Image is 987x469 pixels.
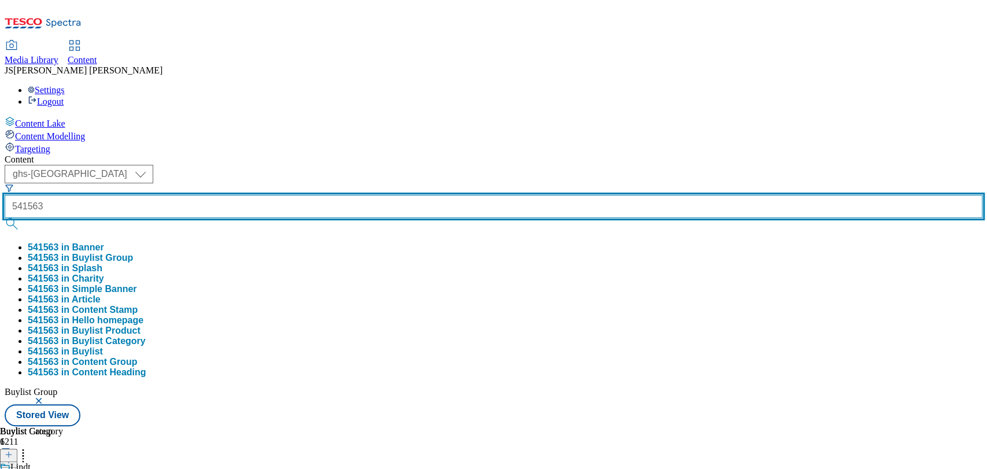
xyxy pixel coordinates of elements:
button: 541563 in Content Heading [28,367,146,378]
button: 541563 in Charity [28,274,104,284]
button: 541563 in Buylist Group [28,253,133,263]
button: 541563 in Banner [28,242,104,253]
span: Buylist Group [5,387,57,397]
button: 541563 in Buylist [28,346,103,357]
a: Content Lake [5,116,982,129]
div: 541563 in [28,274,104,284]
span: Buylist Product [72,326,141,335]
div: Content [5,154,982,165]
button: 541563 in Simple Banner [28,284,137,294]
svg: Search Filters [5,183,14,193]
div: 541563 in [28,326,141,336]
span: Content [68,55,97,65]
span: [PERSON_NAME] [PERSON_NAME] [13,65,162,75]
span: Media Library [5,55,58,65]
button: Stored View [5,404,80,426]
button: 541563 in Content Group [28,357,137,367]
input: Search [5,195,982,218]
div: 541563 in [28,336,146,346]
button: 541563 in Hello homepage [28,315,143,326]
div: 541563 in [28,346,103,357]
span: Buylist Category [72,336,146,346]
span: Article [72,294,101,304]
div: 541563 in [28,294,101,305]
a: Settings [28,85,65,95]
a: Content [68,41,97,65]
span: Buylist [72,346,103,356]
a: Media Library [5,41,58,65]
span: Content Modelling [15,131,85,141]
button: 541563 in Article [28,294,101,305]
a: Logout [28,97,64,106]
button: 541563 in Buylist Product [28,326,141,336]
span: Charity [72,274,104,283]
a: Targeting [5,142,982,154]
button: 541563 in Buylist Category [28,336,146,346]
a: Content Modelling [5,129,982,142]
button: 541563 in Content Stamp [28,305,138,315]
button: 541563 in Splash [28,263,102,274]
span: Content Lake [15,119,65,128]
span: JS [5,65,13,75]
span: Targeting [15,144,50,154]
